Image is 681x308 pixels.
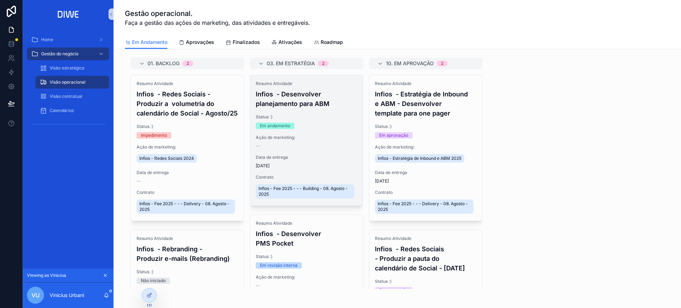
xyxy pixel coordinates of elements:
a: Em Andamento [125,36,167,49]
div: Impedimento [141,132,167,139]
span: Contrato [137,190,238,195]
span: Roadmap [321,39,343,46]
img: App logo [55,9,81,20]
span: Finalizados [233,39,260,46]
span: -- [256,143,260,149]
div: 2 [441,61,443,66]
span: Contrato [375,190,476,195]
h4: Infios - Desenvolver planejamento para ABM [256,89,357,108]
p: Vinicius Urbani [50,292,84,299]
a: Visão contratual [35,90,109,103]
span: Status :) [375,279,476,284]
h4: Infios - Redes Sociais - Produzir a pauta do calendário de Social - [DATE] [375,244,476,273]
h4: Infios - Desenvolver PMS Pocket [256,229,357,248]
div: Em revisão interna [260,262,298,269]
a: Home [27,33,109,46]
span: Viewing as Vinicius [27,273,66,278]
span: Resumo Atividade [256,220,357,226]
span: -- [137,178,141,184]
span: Status :) [375,124,476,129]
span: Data de entrega [375,170,476,175]
span: Faça a gestão das ações de marketing, das atividades e entregáveis. [125,18,310,27]
span: Calendários [50,108,74,113]
span: Ação de marketing: [256,274,357,280]
span: Infios - Redes Sociais 2024 [139,156,194,161]
span: Status :) [137,124,238,129]
span: 01. Backlog [148,60,179,67]
span: Visão operacional [50,79,85,85]
div: Em aprovação [379,132,408,139]
span: [DATE] [375,178,476,184]
span: Aprovações [186,39,214,46]
h4: Infios - Rebranding - Produzir e-mails (Rebranding) [137,244,238,263]
a: Ativações [271,36,302,50]
span: Home [41,37,53,43]
span: Visão contratual [50,94,82,99]
div: Em aprovação [379,287,408,293]
span: Visão estratégica [50,65,84,71]
span: Ação de marketing: [256,135,357,140]
span: Data de entrega [137,170,238,175]
h1: Gestão operacional. [125,9,310,18]
div: 2 [187,61,189,66]
span: Resumo Atividade [137,236,238,241]
div: scrollable content [23,28,113,139]
div: 2 [322,61,325,66]
span: Infios - Fee 2025 - - - Delivery - 08. Agosto - 2025 [378,201,471,212]
span: Resumo Atividade [375,236,476,241]
span: Status :) [137,269,238,275]
a: Visão operacional [35,76,109,89]
a: Roadmap [314,36,343,50]
span: Ativações [278,39,302,46]
a: Resumo AtividadeInfios - Redes Sociais - Produzir a volumetria do calendário de Social - Agosto/2... [131,75,244,221]
a: Calendários [35,104,109,117]
span: Infios - Fee 2025 - - - Delivery - 08. Agosto - 2025 [139,201,232,212]
span: Infios - Fee 2025 - - - Building - 08. Agosto - 2025 [259,186,351,197]
div: Não iniciado [141,278,166,284]
span: Contrato [256,174,357,180]
span: Gestão do negócio [41,51,78,57]
a: Aprovações [179,36,214,50]
span: VU [32,291,40,299]
span: Ação de marketing: [375,144,476,150]
span: Status :) [256,114,357,120]
a: Visão estratégica [35,62,109,74]
span: Ação de marketing: [137,144,238,150]
span: [DATE] [256,163,357,169]
a: Resumo AtividadeInfios - Desenvolver planejamento para ABMStatus :)Em andamentoAção de marketing:... [250,75,363,206]
span: Resumo Atividade [137,81,238,86]
span: 10. Em aprovação [386,60,434,67]
span: Em Andamento [132,39,167,46]
span: 03. Em estratégia [267,60,315,67]
a: Gestão do negócio [27,47,109,60]
a: Finalizados [226,36,260,50]
span: Status :) [256,254,357,259]
h4: Infios - Estratégia de Inbound e ABM - Desenvolver template para one pager [375,89,476,118]
h4: Infios - Redes Sociais - Produzir a volumetria do calendário de Social - Agosto/25 [137,89,238,118]
a: Resumo AtividadeInfios - Estratégia de Inbound e ABM - Desenvolver template para one pagerStatus ... [369,75,482,221]
span: -- [256,283,260,289]
span: Resumo Atividade [256,81,357,86]
span: Infios - Estratégia de Inbound e ABM 2025 [378,156,461,161]
span: Resumo Atividade [375,81,476,86]
div: Em andamento [260,123,290,129]
span: Data de entrega [256,155,357,160]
